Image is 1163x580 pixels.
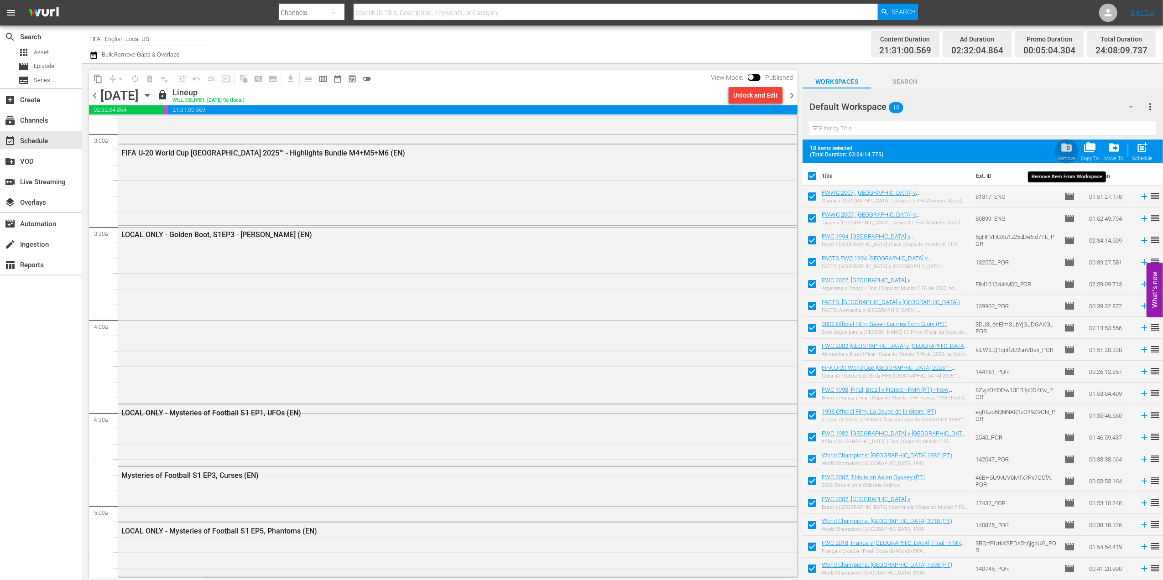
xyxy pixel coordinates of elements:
span: Series [18,75,29,86]
span: Customize Events [172,70,189,88]
a: FWC 2018, France v [GEOGRAPHIC_DATA], Final - FMR (PT) [822,539,965,553]
svg: Add to Schedule [1139,279,1149,289]
span: Toggle to switch from Published to Draft view. [748,74,754,80]
svg: Add to Schedule [1139,345,1149,355]
td: 00:39:32.872 [1085,295,1136,317]
div: Ad Duration [951,33,1003,46]
span: Episode [1064,213,1075,224]
span: Remove Gaps & Overlaps [105,72,128,86]
td: 139900_POR [972,295,1060,317]
td: 140745_POR [972,558,1060,580]
div: Mysteries of Football S1 EP3, Curses (EN) [121,471,743,480]
div: FIFA U-20 World Cup [GEOGRAPHIC_DATA] 2025™ - Highlights Bundle M4+M5+M6 (EN) [121,149,743,157]
span: Loop Content [128,72,142,86]
div: Default Workspace [809,94,1142,119]
div: World Champions: [GEOGRAPHIC_DATA] 1998 [822,526,952,532]
span: Episode [18,61,29,72]
a: FWC 1994, [GEOGRAPHIC_DATA] v [GEOGRAPHIC_DATA], Final - FMR (PT) [822,233,921,247]
span: lock [157,89,168,100]
span: Reports [5,259,16,270]
td: 17432_POR [972,492,1060,514]
a: World Champions: [GEOGRAPHIC_DATA] 1998 (PT) [822,561,952,568]
span: toggle_off [362,74,371,83]
span: Episode [1064,432,1075,443]
div: Unlock and Edit [733,87,778,104]
button: Move To [1102,139,1126,164]
svg: Add to Schedule [1139,235,1149,245]
td: 2540_POR [972,426,1060,448]
span: content_copy [94,74,103,83]
div: Copy To [1081,155,1099,161]
td: 8ZvjzOYODw13FFUp0D4Gv_POR [972,383,1060,404]
td: 00:41:20.900 [1085,558,1136,580]
span: 21:31:00.569 [168,105,798,114]
span: reorder [1149,519,1160,530]
span: Copy Item To Workspace [1079,139,1102,164]
span: menu [5,7,16,18]
div: [DATE] [100,88,139,103]
span: Episode [1064,541,1075,552]
td: 00:38:18.376 [1085,514,1136,536]
span: Episode [34,62,54,71]
span: Ingestion [5,239,16,250]
span: 02:32:04.864 [89,105,163,114]
span: Episode [1064,388,1075,399]
td: 01:51:27.178 [1085,186,1136,207]
span: folder_copy [1084,141,1096,154]
span: 18 items selected [810,145,887,151]
div: 2002: Essa é uma Odisseia Asiática [822,482,925,488]
span: reorder [1149,409,1160,420]
td: 132552_POR [972,251,1060,273]
span: chevron_left [89,90,100,101]
span: Refresh All Search Blocks [233,70,251,88]
th: Ext. ID [970,163,1059,189]
span: Channels [5,115,16,126]
span: Episode [1064,235,1075,246]
span: 24:08:09.737 [1095,46,1147,56]
td: 00:38:38.664 [1085,448,1136,470]
div: Sete Jogos para a [PERSON_NAME] | O Filme Oficial da Copa do Mundo FIFA 2002™ [822,329,968,335]
span: more_vert [1145,101,1156,112]
button: Schedule [1130,139,1156,164]
span: View Mode: [706,74,748,81]
span: Asset [18,47,29,58]
span: Create [5,94,16,105]
span: Day Calendar View [298,70,316,88]
div: LOCAL ONLY - Mysteries of Football S1 EP1, UFOs (EN) [121,409,743,417]
div: LOCAL ONLY - Golden Boot, S1EP3 - [PERSON_NAME] (EN) [121,230,743,239]
div: Japan v [GEOGRAPHIC_DATA] | Group A | FIFA Women's World Cup [GEOGRAPHIC_DATA] 2007™ | Full Match... [822,220,968,226]
span: Episode [1064,519,1075,530]
span: Asset [34,48,49,57]
td: 80899_ENG [972,207,1060,229]
span: Week Calendar View [316,72,330,86]
div: FACTS: Alemanha x [GEOGRAPHIC_DATA] | [GEOGRAPHIC_DATA]/[GEOGRAPHIC_DATA] 2002 [822,307,968,313]
span: Update Metadata from Key Asset [219,72,233,86]
span: VOD [5,156,16,167]
span: View Backup [345,72,360,86]
td: 3DJ3LdeEImSLbYjGJDGAXG_POR [972,317,1060,339]
td: 02:13:53.556 [1085,317,1136,339]
span: Episode [1064,257,1075,268]
span: Episode [1064,322,1075,333]
div: Content Duration [879,33,931,46]
span: Bulk Remove Gaps & Overlaps [100,51,180,58]
svg: Add to Schedule [1139,520,1149,530]
span: Search [871,76,939,88]
button: Unlock and Edit [729,87,782,104]
span: Episode [1064,279,1075,290]
td: 01:54:54.419 [1085,536,1136,558]
td: 01:53:10.248 [1085,492,1136,514]
span: Published [761,74,798,81]
span: reorder [1149,541,1160,552]
svg: Add to Schedule [1139,301,1149,311]
div: Brasil x [GEOGRAPHIC_DATA] | Semifinais | Copa do Mundo FIFA de 2002, na Coreia e no [GEOGRAPHIC_... [822,504,968,510]
span: Copy Lineup [91,72,105,86]
span: reorder [1149,388,1160,399]
span: calendar_view_week_outlined [318,74,328,83]
td: 00:53:53.164 [1085,470,1136,492]
span: 00:05:04.304 [1023,46,1075,56]
a: Sign Out [1131,9,1154,16]
span: Clear Lineup [157,72,172,86]
td: ktLWtLQTqnIfzU2unVBsx_POR [972,339,1060,361]
a: FWC 2022, [GEOGRAPHIC_DATA] v [GEOGRAPHIC_DATA], Final - FMR (PT) [822,277,921,290]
